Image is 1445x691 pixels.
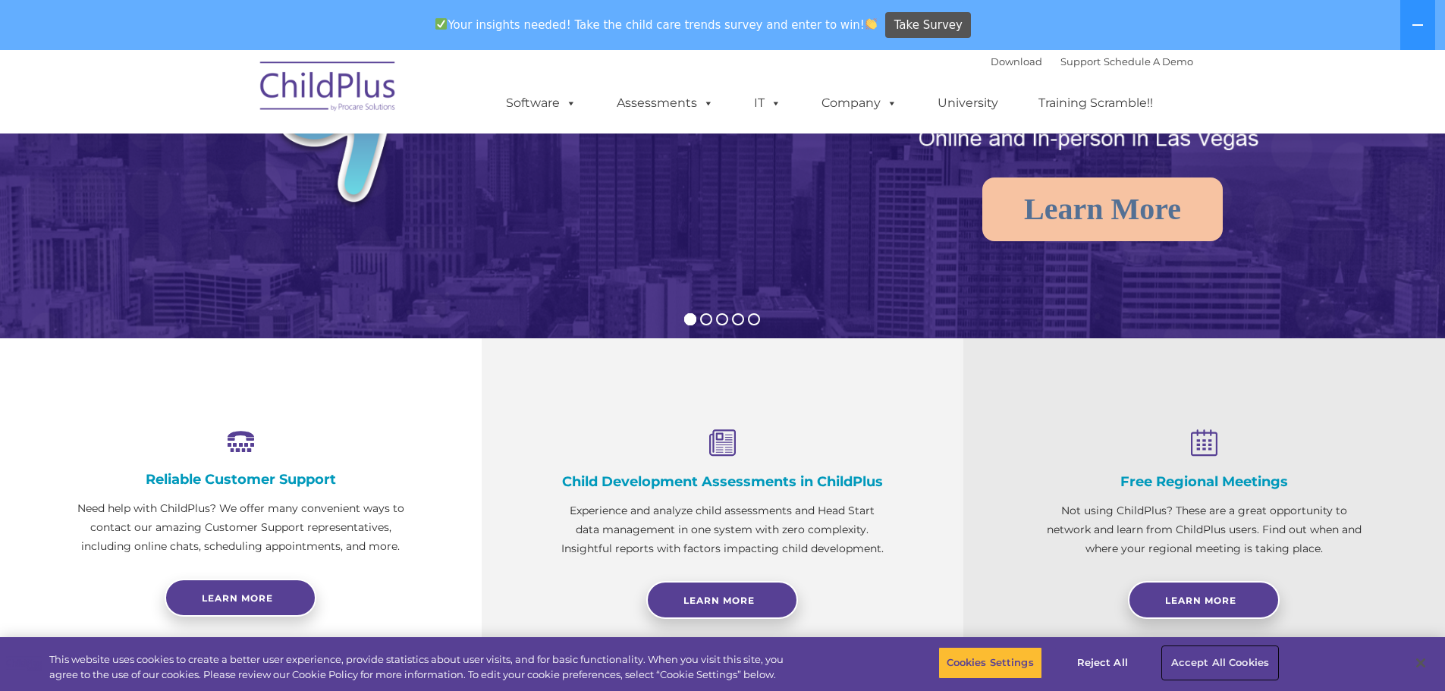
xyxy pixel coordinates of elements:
font: | [991,55,1193,68]
a: Company [806,88,913,118]
span: Your insights needed! Take the child care trends survey and enter to win! [429,10,884,39]
a: University [922,88,1013,118]
h4: Free Regional Meetings [1039,473,1369,490]
a: Training Scramble!! [1023,88,1168,118]
a: Learn More [982,177,1223,241]
button: Close [1404,646,1437,680]
a: IT [739,88,796,118]
a: Learn more [165,579,316,617]
h4: Child Development Assessments in ChildPlus [558,473,887,490]
a: Download [991,55,1042,68]
span: Last name [211,100,257,112]
a: Software [491,88,592,118]
a: Schedule A Demo [1104,55,1193,68]
p: Experience and analyze child assessments and Head Start data management in one system with zero c... [558,501,887,558]
a: Support [1060,55,1101,68]
img: ChildPlus by Procare Solutions [253,51,404,127]
span: Take Survey [894,12,963,39]
button: Accept All Cookies [1163,647,1277,679]
span: Phone number [211,162,275,174]
h4: Reliable Customer Support [76,471,406,488]
a: Learn More [1128,581,1280,619]
span: Learn more [202,592,273,604]
p: Not using ChildPlus? These are a great opportunity to network and learn from ChildPlus users. Fin... [1039,501,1369,558]
a: Assessments [602,88,729,118]
a: Learn More [646,581,798,619]
span: Learn More [683,595,755,606]
div: This website uses cookies to create a better user experience, provide statistics about user visit... [49,652,795,682]
img: ✅ [435,18,447,30]
span: Learn More [1165,595,1236,606]
img: 👏 [865,18,877,30]
a: Take Survey [885,12,971,39]
button: Cookies Settings [938,647,1042,679]
p: Need help with ChildPlus? We offer many convenient ways to contact our amazing Customer Support r... [76,499,406,556]
button: Reject All [1055,647,1150,679]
